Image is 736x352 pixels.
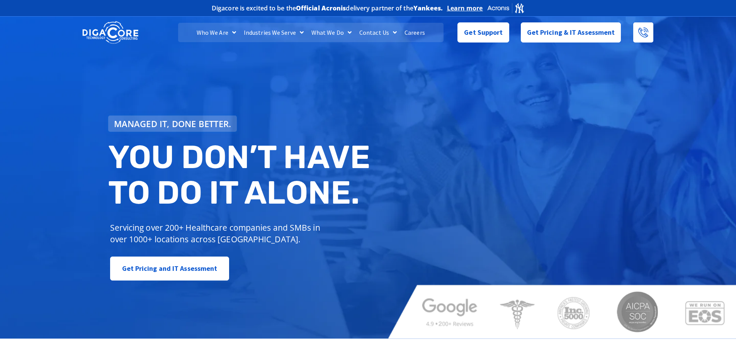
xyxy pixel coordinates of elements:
[355,23,401,42] a: Contact Us
[521,22,621,43] a: Get Pricing & IT Assessment
[447,4,483,12] a: Learn more
[464,25,503,40] span: Get Support
[487,2,525,14] img: Acronis
[108,139,374,210] h2: You don’t have to do IT alone.
[457,22,509,43] a: Get Support
[240,23,308,42] a: Industries We Serve
[82,20,138,45] img: DigaCore Technology Consulting
[296,4,346,12] b: Official Acronis
[108,116,237,132] a: Managed IT, done better.
[193,23,240,42] a: Who We Are
[110,257,229,281] a: Get Pricing and IT Assessment
[114,119,231,128] span: Managed IT, done better.
[308,23,355,42] a: What We Do
[401,23,429,42] a: Careers
[212,5,443,11] h2: Digacore is excited to be the delivery partner of the
[178,23,443,42] nav: Menu
[527,25,615,40] span: Get Pricing & IT Assessment
[110,222,326,245] p: Servicing over 200+ Healthcare companies and SMBs in over 1000+ locations across [GEOGRAPHIC_DATA].
[122,261,218,276] span: Get Pricing and IT Assessment
[413,4,443,12] b: Yankees.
